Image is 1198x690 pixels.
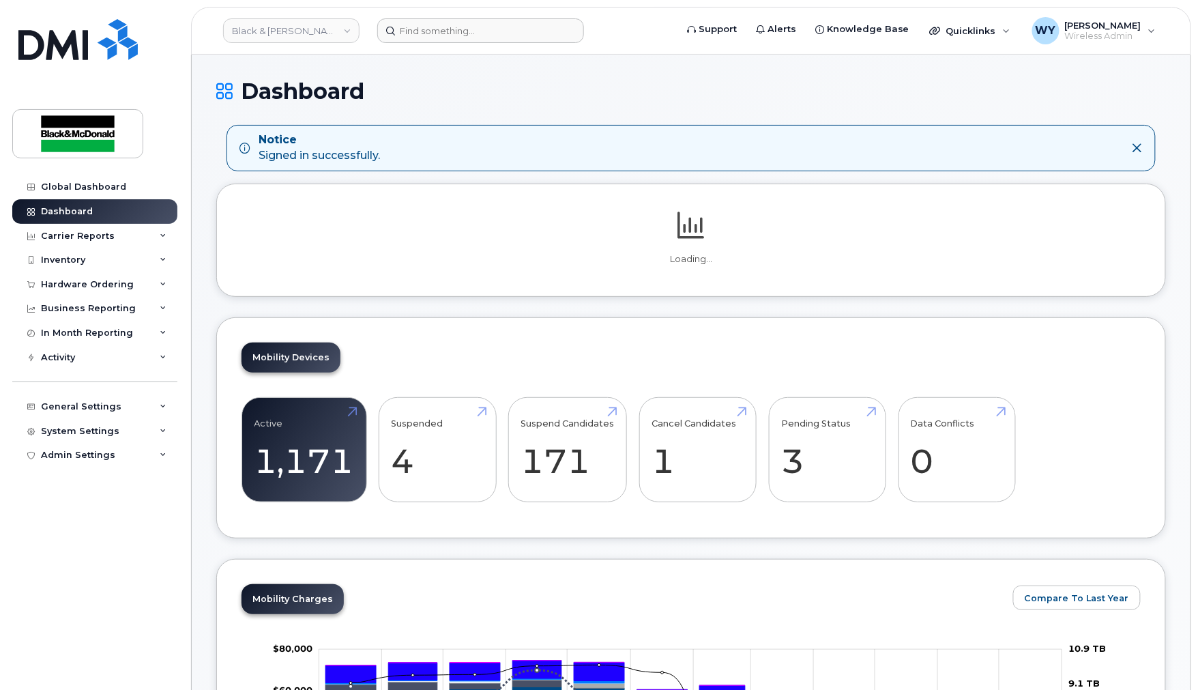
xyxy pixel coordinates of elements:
[1069,643,1107,654] tspan: 10.9 TB
[259,132,380,148] strong: Notice
[781,405,873,495] a: Pending Status 3
[1025,592,1129,605] span: Compare To Last Year
[259,132,380,164] div: Signed in successfully.
[521,405,615,495] a: Suspend Candidates 171
[911,405,1003,495] a: Data Conflicts 0
[242,343,340,373] a: Mobility Devices
[216,79,1166,103] h1: Dashboard
[242,584,344,614] a: Mobility Charges
[273,643,312,654] tspan: $80,000
[652,405,744,495] a: Cancel Candidates 1
[273,643,312,654] g: $0
[1013,586,1141,610] button: Compare To Last Year
[1069,678,1100,689] tspan: 9.1 TB
[254,405,354,495] a: Active 1,171
[392,405,484,495] a: Suspended 4
[242,253,1141,265] p: Loading...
